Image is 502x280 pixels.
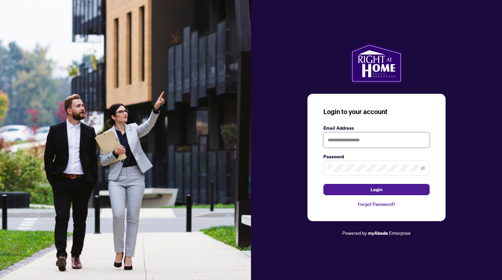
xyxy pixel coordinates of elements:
label: Email Address [323,124,430,132]
a: myAbode [368,229,388,237]
span: Powered by [342,230,367,236]
img: ma-logo [351,43,402,83]
h3: Login to your account [323,107,430,116]
button: Login [323,184,430,195]
a: Forgot Password? [323,201,430,208]
span: eye-invisible [421,166,425,171]
span: Enterprise [389,230,411,236]
label: Password [323,153,430,160]
span: Login [371,184,382,195]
